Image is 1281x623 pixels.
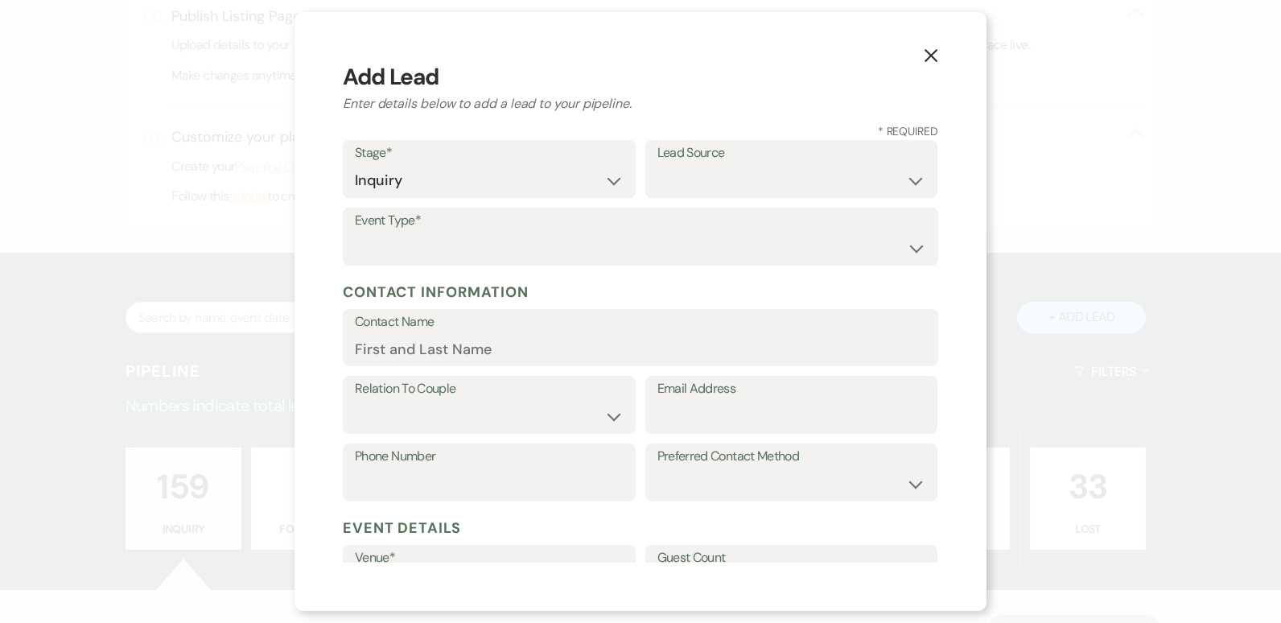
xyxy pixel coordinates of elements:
[343,60,938,94] h3: Add Lead
[355,378,624,401] label: Relation To Couple
[355,142,624,165] label: Stage*
[657,547,926,570] label: Guest Count
[343,516,938,540] h5: Event Details
[657,142,926,165] label: Lead Source
[355,209,926,233] label: Event Type*
[343,123,938,140] h3: * Required
[355,333,926,365] input: First and Last Name
[343,280,938,304] h5: Contact Information
[355,311,926,334] label: Contact Name
[355,547,624,570] label: Venue*
[657,378,926,401] label: Email Address
[657,445,926,468] label: Preferred Contact Method
[355,445,624,468] label: Phone Number
[343,94,938,113] h2: Enter details below to add a lead to your pipeline.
